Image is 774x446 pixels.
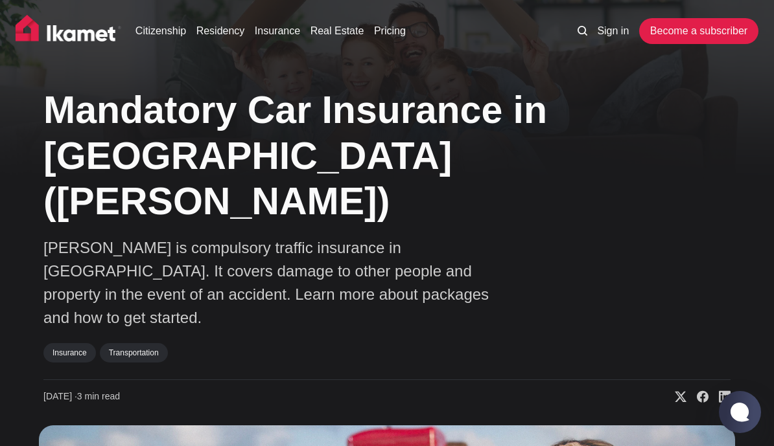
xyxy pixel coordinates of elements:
p: [PERSON_NAME] is compulsory traffic insurance in [GEOGRAPHIC_DATA]. It covers damage to other peo... [43,236,497,329]
a: Residency [196,23,245,39]
a: Pricing [374,23,406,39]
a: Transportation [100,343,168,362]
span: [DATE] ∙ [43,391,77,401]
time: 3 min read [43,390,120,403]
a: Insurance [255,23,300,39]
a: Real Estate [311,23,364,39]
a: Share on X [664,390,686,403]
h1: Mandatory Car Insurance in [GEOGRAPHIC_DATA] ([PERSON_NAME]) [43,87,562,225]
a: Become a subscriber [639,18,758,44]
a: Insurance [43,343,96,362]
a: Share on Facebook [686,390,709,403]
a: Share on Linkedin [709,390,731,403]
a: Sign in [597,23,629,39]
img: Ikamet home [16,15,122,47]
a: Citizenship [135,23,186,39]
